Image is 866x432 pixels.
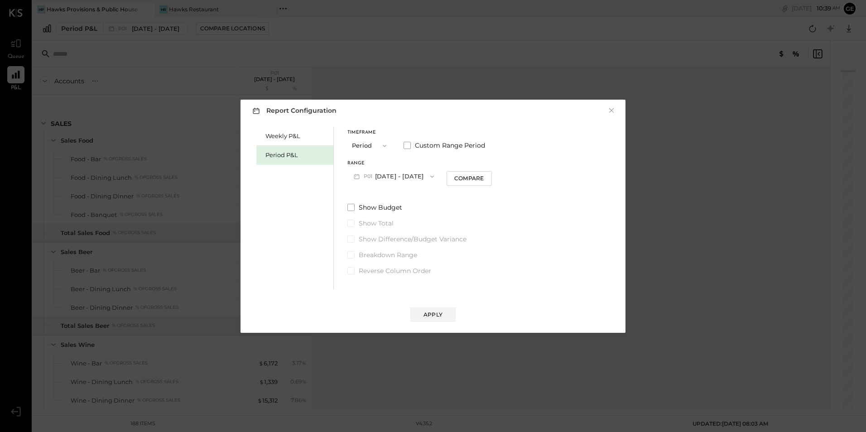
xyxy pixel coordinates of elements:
button: Period [347,137,393,154]
div: Period P&L [265,151,329,159]
button: × [607,106,616,115]
span: Show Total [359,219,394,228]
div: Weekly P&L [265,132,329,140]
div: Apply [423,311,443,318]
span: Reverse Column Order [359,266,431,275]
button: P01[DATE] - [DATE] [347,168,440,185]
button: Compare [447,171,492,186]
span: Show Budget [359,203,402,212]
div: Range [347,161,440,166]
span: Breakdown Range [359,250,417,259]
div: Compare [454,174,484,182]
span: Show Difference/Budget Variance [359,235,467,244]
button: Apply [410,307,456,322]
div: Timeframe [347,130,393,135]
span: P01 [364,173,375,180]
h3: Report Configuration [250,105,337,116]
span: Custom Range Period [415,141,485,150]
